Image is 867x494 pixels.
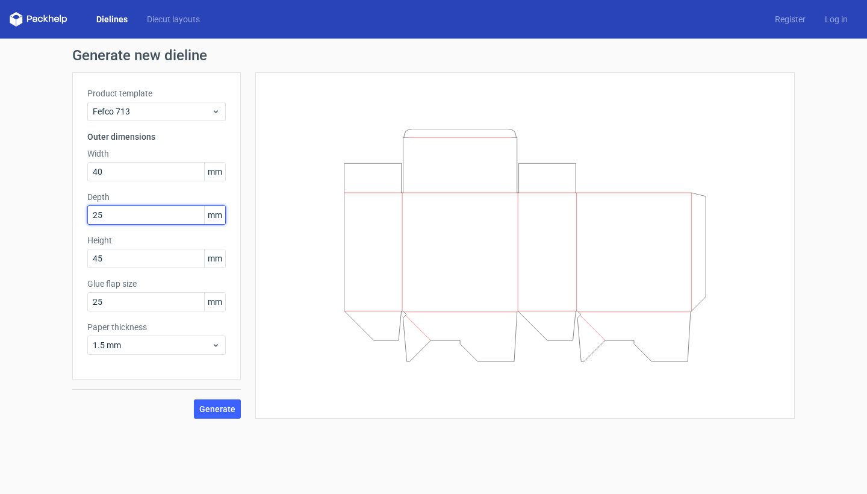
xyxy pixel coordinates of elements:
a: Diecut layouts [137,13,210,25]
label: Paper thickness [87,321,226,333]
h1: Generate new dieline [72,48,795,63]
span: Fefco 713 [93,105,211,117]
label: Glue flap size [87,278,226,290]
label: Height [87,234,226,246]
span: 1.5 mm [93,339,211,351]
a: Log in [815,13,857,25]
span: mm [204,249,225,267]
button: Generate [194,399,241,419]
a: Register [765,13,815,25]
a: Dielines [87,13,137,25]
label: Product template [87,87,226,99]
span: mm [204,163,225,181]
label: Width [87,148,226,160]
span: mm [204,206,225,224]
label: Depth [87,191,226,203]
span: Generate [199,405,235,413]
span: mm [204,293,225,311]
h3: Outer dimensions [87,131,226,143]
